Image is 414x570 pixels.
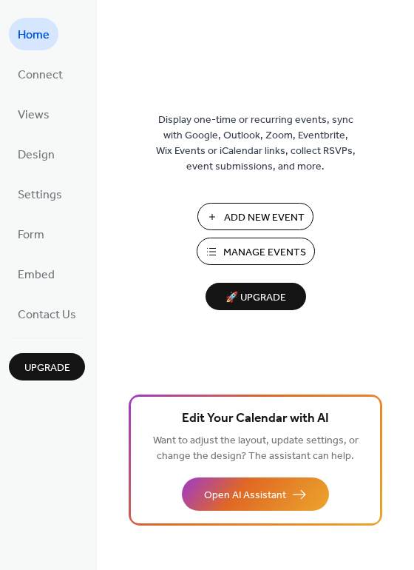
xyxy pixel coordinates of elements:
span: 🚀 Upgrade [214,288,297,308]
span: Manage Events [223,245,306,261]
span: Views [18,104,50,127]
span: Design [18,144,55,167]
span: Display one-time or recurring events, sync with Google, Outlook, Zoom, Eventbrite, Wix Events or ... [156,113,356,175]
a: Home [9,18,58,50]
span: Contact Us [18,304,76,327]
button: 🚀 Upgrade [206,283,306,310]
a: Connect [9,58,72,90]
span: Settings [18,184,62,207]
a: Design [9,138,64,170]
button: Add New Event [197,203,313,230]
a: Embed [9,258,64,290]
button: Open AI Assistant [182,477,329,511]
span: Home [18,24,50,47]
button: Manage Events [197,238,315,265]
span: Upgrade [24,361,70,376]
span: Connect [18,64,63,87]
span: Embed [18,264,55,287]
button: Upgrade [9,353,85,380]
span: Form [18,224,44,247]
a: Views [9,98,58,130]
span: Add New Event [224,210,305,226]
span: Open AI Assistant [204,488,286,503]
a: Contact Us [9,298,85,330]
span: Want to adjust the layout, update settings, or change the design? The assistant can help. [153,431,359,466]
a: Settings [9,178,71,210]
span: Edit Your Calendar with AI [182,409,329,429]
a: Form [9,218,53,250]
